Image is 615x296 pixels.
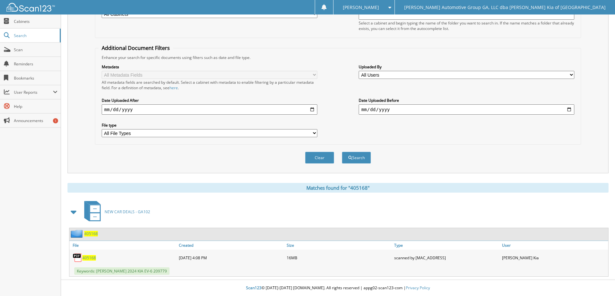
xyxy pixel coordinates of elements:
span: Announcements [14,118,57,123]
div: scanned by [MAC_ADDRESS] [393,251,500,264]
span: [PERSON_NAME] Automotive Group GA, LLC dba [PERSON_NAME] Kia of [GEOGRAPHIC_DATA] [404,5,606,9]
a: Type [393,241,500,250]
input: start [102,104,317,115]
button: Search [342,152,371,164]
a: Privacy Policy [406,285,430,291]
input: end [359,104,574,115]
div: [PERSON_NAME] Kia [500,251,608,264]
div: All metadata fields are searched by default. Select a cabinet with metadata to enable filtering b... [102,80,317,91]
span: Cabinets [14,19,57,24]
a: NEW CAR DEALS - GA102 [80,199,150,224]
button: Clear [305,152,334,164]
span: User Reports [14,90,53,95]
a: 405168 [84,231,98,236]
a: 405168 [82,255,96,261]
a: User [500,241,608,250]
div: [DATE] 4:08 PM [177,251,285,264]
label: File type [102,122,317,128]
img: PDF.png [73,253,82,263]
span: Scan [14,47,57,53]
span: Bookmarks [14,75,57,81]
label: Metadata [102,64,317,70]
label: Uploaded By [359,64,574,70]
span: Keywords: [PERSON_NAME] 2024 KIA EV-6 209779 [74,267,169,275]
span: Search [14,33,56,38]
div: Enhance your search for specific documents using filters such as date and file type. [98,55,578,60]
a: here [169,85,178,91]
iframe: Chat Widget [583,265,615,296]
a: File [69,241,177,250]
div: 1 [53,118,58,123]
div: 16MB [285,251,393,264]
a: Created [177,241,285,250]
label: Date Uploaded After [102,98,317,103]
label: Date Uploaded Before [359,98,574,103]
a: Size [285,241,393,250]
div: Matches found for "405168" [67,183,609,193]
span: Help [14,104,57,109]
img: scan123-logo-white.svg [6,3,55,12]
div: Select a cabinet and begin typing the name of the folder you want to search in. If the name match... [359,20,574,31]
span: NEW CAR DEALS - GA102 [105,209,150,215]
span: Scan123 [246,285,261,291]
span: Reminders [14,61,57,67]
span: [PERSON_NAME] [343,5,379,9]
legend: Additional Document Filters [98,44,173,52]
img: folder2.png [71,230,84,238]
div: © [DATE]-[DATE] [DOMAIN_NAME]. All rights reserved | appg02-scan123-com | [61,280,615,296]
